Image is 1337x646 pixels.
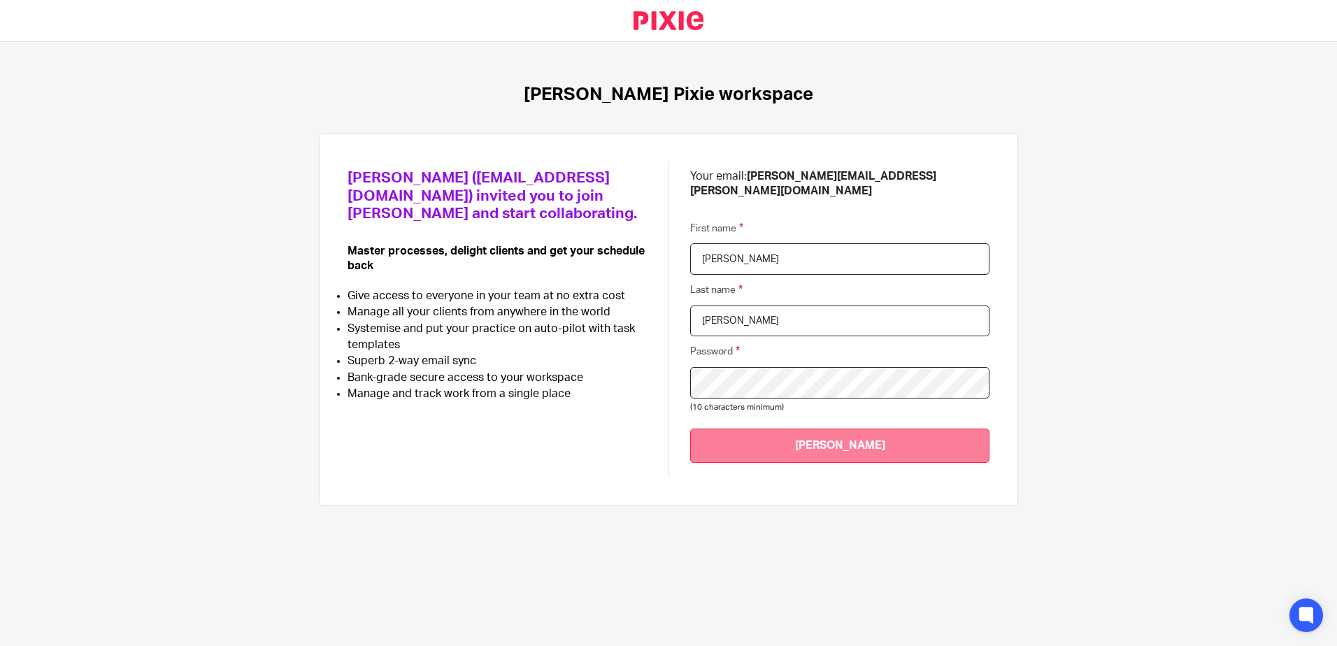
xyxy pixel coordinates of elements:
[348,386,648,402] li: Manage and track work from a single place
[348,288,648,304] li: Give access to everyone in your team at no extra cost
[348,171,637,221] span: [PERSON_NAME] ([EMAIL_ADDRESS][DOMAIN_NAME]) invited you to join [PERSON_NAME] and start collabor...
[690,429,989,463] input: [PERSON_NAME]
[690,243,989,275] input: First name
[348,321,648,354] li: Systemise and put your practice on auto-pilot with task templates
[348,304,648,320] li: Manage all your clients from anywhere in the world
[524,84,813,106] h1: [PERSON_NAME] Pixie workspace
[348,244,648,274] p: Master processes, delight clients and get your schedule back
[690,403,784,411] span: (10 characters minimum)
[348,353,648,369] li: Superb 2-way email sync
[690,169,989,199] p: Your email:
[690,343,740,359] label: Password
[690,220,743,236] label: First name
[348,370,648,386] li: Bank-grade secure access to your workspace
[690,171,936,196] b: [PERSON_NAME][EMAIL_ADDRESS][PERSON_NAME][DOMAIN_NAME]
[690,306,989,337] input: Last name
[690,282,743,298] label: Last name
